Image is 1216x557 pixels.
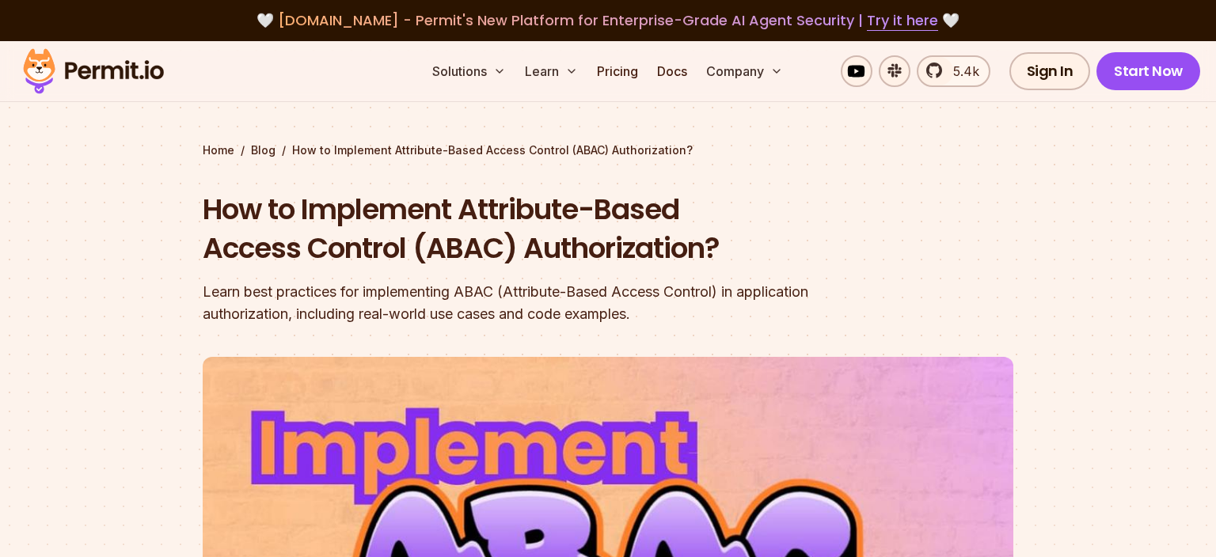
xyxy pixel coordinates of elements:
[251,142,275,158] a: Blog
[203,281,811,325] div: Learn best practices for implementing ABAC (Attribute-Based Access Control) in application author...
[203,142,234,158] a: Home
[519,55,584,87] button: Learn
[700,55,789,87] button: Company
[278,10,938,30] span: [DOMAIN_NAME] - Permit's New Platform for Enterprise-Grade AI Agent Security |
[917,55,990,87] a: 5.4k
[591,55,644,87] a: Pricing
[944,62,979,81] span: 5.4k
[867,10,938,31] a: Try it here
[203,142,1013,158] div: / /
[1009,52,1091,90] a: Sign In
[651,55,693,87] a: Docs
[203,190,811,268] h1: How to Implement Attribute-Based Access Control (ABAC) Authorization?
[426,55,512,87] button: Solutions
[38,9,1178,32] div: 🤍 🤍
[1096,52,1200,90] a: Start Now
[16,44,171,98] img: Permit logo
